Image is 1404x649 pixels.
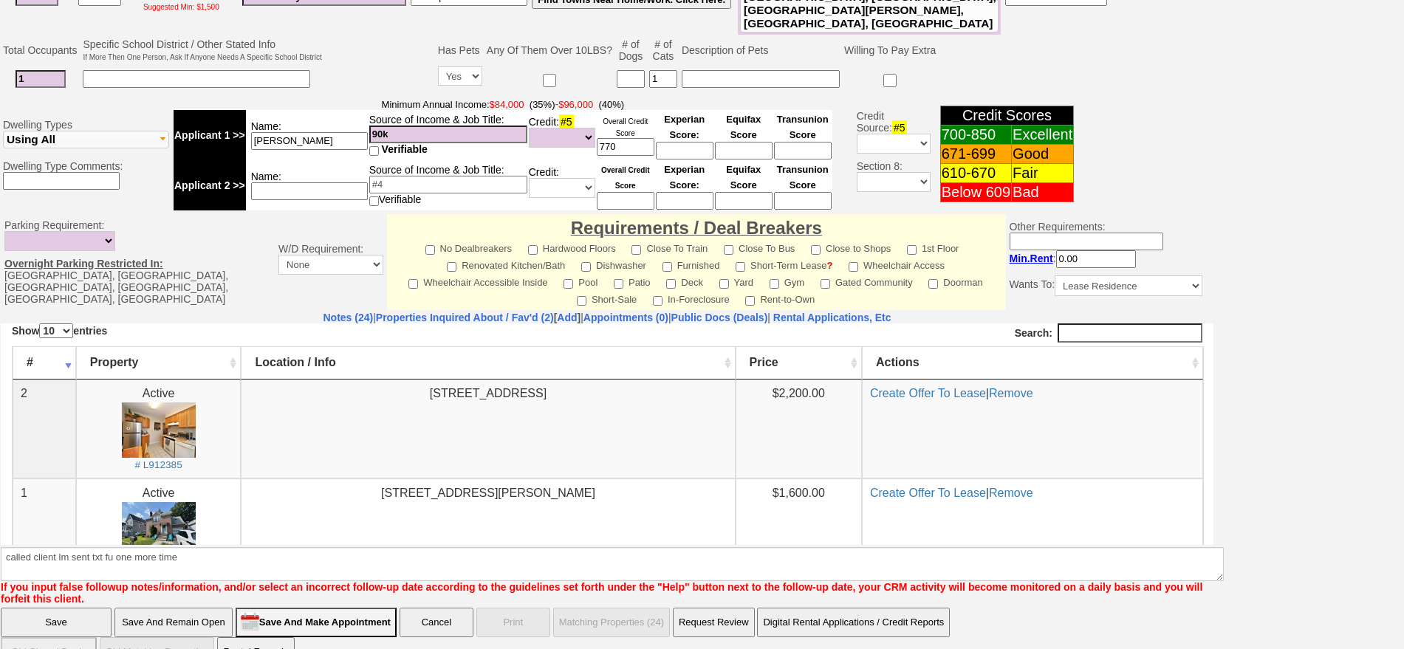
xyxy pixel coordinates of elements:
[447,262,456,272] input: Renovated Kitchen/Bath
[558,99,593,110] font: $96,000
[597,192,654,210] input: Ask Customer: Do You Know Your Overall Credit Score
[16,70,66,88] input: #2
[940,126,1011,145] td: 700-850
[376,312,554,323] a: Properties Inquired About / Fav'd (2)
[553,608,670,637] button: Matching Properties (24)
[826,260,832,271] a: ?
[7,133,55,145] span: Using All
[248,162,726,179] center: [STREET_ADDRESS][PERSON_NAME]
[528,245,538,255] input: Hardwood Floors
[121,199,195,247] a: # L912596
[745,289,815,306] label: Rent-to-Own
[1012,183,1074,202] td: Bad
[81,36,323,64] td: Specific School District / Other Stated Info
[425,238,513,255] label: No Dealbreakers
[114,608,233,637] input: Save And Remain Open
[447,255,565,272] label: Renovated Kitchen/Bath
[849,255,945,272] label: Wheelchair Access
[726,114,761,140] font: Equifax Score
[849,262,858,272] input: Wheelchair Access
[664,114,705,140] font: Experian Score:
[715,142,773,159] input: Ask Customer: Do You Know Your Equifax Credit Score
[83,162,233,248] center: Active
[1,312,1213,323] center: | | | |
[656,142,713,159] input: Ask Customer: Do You Know Your Experian Credit Score
[376,312,581,323] b: [ ]
[664,164,705,190] font: Experian Score:
[408,272,547,289] label: Wheelchair Accessible Inside
[476,608,550,637] button: Print
[653,296,662,306] input: In-Foreclosure
[1030,253,1053,264] span: Rent
[715,192,773,210] input: Ask Customer: Do You Know Your Equifax Credit Score
[236,608,397,637] input: Save And Make Appointment
[940,145,1011,164] td: 671-699
[1,547,1224,581] textarea: Insert New Note Here
[1,96,171,213] td: Dwelling Types Dwelling Type Comments:
[436,36,484,64] td: Has Pets
[647,36,679,64] td: # of Cats
[811,245,821,255] input: Close to Shops
[598,99,624,110] font: (40%)
[174,98,832,110] span: -
[248,62,726,79] center: [STREET_ADDRESS]
[1010,278,1202,290] nobr: Wants To:
[564,279,573,289] input: Pool
[1012,126,1074,145] td: Excellent
[1,581,1202,605] font: If you input false followup notes/information, and/or select an incorrect follow-up date accordin...
[662,255,720,272] label: Furnished
[614,36,647,64] td: # of Dogs
[174,160,246,210] td: Applicant 2 >>
[773,312,891,323] nobr: Rental Applications, Etc
[940,106,1074,126] td: Credit Scores
[425,245,435,255] input: No Dealbreakers
[83,53,321,61] font: If More Then One Person, Ask If Anyone Needs A Specific School District
[564,272,597,289] label: Pool
[940,183,1011,202] td: Below 609
[662,262,672,272] input: Furnished
[892,120,907,135] span: #5
[940,164,1011,183] td: 610-670
[777,114,829,140] font: Transunion Score
[821,279,830,289] input: Gated Community
[1,214,275,310] td: Parking Requirement: [GEOGRAPHIC_DATA], [GEOGRAPHIC_DATA], [GEOGRAPHIC_DATA], [GEOGRAPHIC_DATA], ...
[988,163,1033,176] a: Remove
[528,238,616,255] label: Hardwood Floors
[724,245,733,255] input: Close To Bus
[601,166,650,190] font: Overall Credit Score
[770,272,804,289] label: Gym
[4,258,163,269] u: Overnight Parking Restricted In:
[369,160,528,210] td: Source of Income & Job Title: Verifiable
[603,117,648,137] font: Overall Credit Score
[774,192,832,210] input: Ask Customer: Do You Know Your Transunion Credit Score
[770,279,779,289] input: Gym
[369,126,527,143] input: #4
[121,99,195,146] a: # L912385
[614,279,623,289] input: Patio
[275,214,387,310] td: W/D Requirement:
[581,255,646,272] label: Dishwasher
[735,24,861,56] th: Price: activate to sort column ascending
[835,96,933,213] td: Credit Source: Section 8:
[726,164,761,190] font: Equifax Score
[1012,164,1074,183] td: Fair
[12,155,75,255] td: 1
[719,272,754,289] label: Yard
[557,312,577,323] a: Add
[928,272,982,289] label: Doorman
[174,110,246,160] td: Applicant 1 >>
[1010,253,1053,264] b: Min.
[656,192,713,210] input: Ask Customer: Do You Know Your Experian Credit Score
[382,99,555,110] font: Minimum Annual Income:
[653,289,730,306] label: In-Foreclosure
[928,279,938,289] input: Doorman
[736,255,832,272] label: Short-Term Lease
[743,62,853,79] center: $2,200.00
[673,608,755,637] button: Request Review
[400,608,473,637] button: Cancel
[382,143,428,155] span: Verifiable
[743,162,853,179] center: $1,600.00
[1006,214,1206,310] td: Other Requirements:
[577,296,586,306] input: Short-Sale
